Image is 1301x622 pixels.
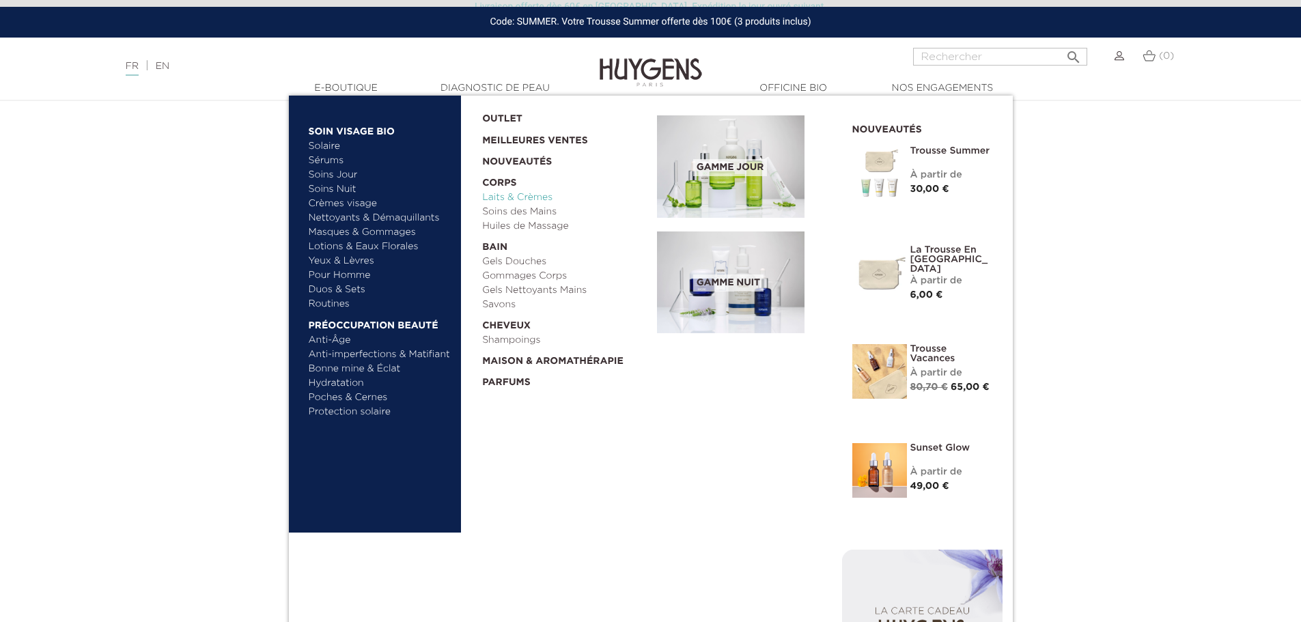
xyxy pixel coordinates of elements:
a: Diagnostic de peau [427,81,563,96]
p: #HUYGENSPARIS [272,509,1030,536]
a: Bonne mine & Éclat [309,362,451,376]
a: Soins Jour [309,168,451,182]
span: (0) [1159,51,1174,61]
span: 49,00 € [910,481,949,491]
span: 65,00 € [951,382,990,392]
a: Sérums [309,154,451,168]
a: Bain [482,234,647,255]
div: À partir de [910,168,992,182]
img: routine_jour_banner.jpg [657,115,805,218]
a: Gels Nettoyants Mains [482,283,647,298]
a: Yeux & Lèvres [309,254,451,268]
a: Sunset Glow [910,443,992,453]
div: | [119,58,532,74]
a: Nos engagements [874,81,1011,96]
a: Officine Bio [725,81,862,96]
a: Savons [482,298,647,312]
a: La Trousse en [GEOGRAPHIC_DATA] [910,245,992,274]
a: Corps [482,169,647,190]
a: Hydratation [309,376,451,391]
span: Gamme nuit [693,274,764,292]
a: Crèmes visage [309,197,451,211]
a: Soins Nuit [309,182,439,197]
img: Sunset glow- un teint éclatant [852,443,907,498]
img: routine_nuit_banner.jpg [657,231,805,334]
a: Meilleures Ventes [482,126,635,148]
img: Huygens [600,36,702,89]
a: Soin Visage Bio [309,117,451,139]
a: Huiles de Massage [482,219,647,234]
a: Parfums [482,369,647,390]
a: Soins des Mains [482,205,647,219]
a: Cheveux [482,312,647,333]
a: OUTLET [482,105,635,126]
span: Gamme jour [693,159,767,176]
input: Rechercher [913,48,1087,66]
a: Shampoings [482,333,647,348]
a: Trousse Vacances [910,344,992,363]
a: Anti-imperfections & Matifiant [309,348,451,362]
a: Gamme jour [657,115,832,218]
img: La Trousse vacances [852,344,907,399]
a: Gommages Corps [482,269,647,283]
span: 30,00 € [910,184,949,194]
a: Laits & Crèmes [482,190,647,205]
a: E-Boutique [278,81,415,96]
h2: Nouveautés [852,119,992,136]
a: Nouveautés [482,148,647,169]
a: EN [156,61,169,71]
img: Trousse Summer [852,146,907,201]
a: Maison & Aromathérapie [482,348,647,369]
img: La Trousse en Coton [852,245,907,300]
i:  [1065,45,1082,61]
a: Duos & Sets [309,283,451,297]
a: Routines [309,297,451,311]
a: Masques & Gommages [309,225,451,240]
a: Gamme nuit [657,231,832,334]
a: Trousse Summer [910,146,992,156]
div: À partir de [910,274,992,288]
span: 6,00 € [910,290,943,300]
a: Gels Douches [482,255,647,269]
a: Nettoyants & Démaquillants [309,211,451,225]
span: 80,70 € [910,382,948,392]
a: Anti-Âge [309,333,451,348]
a: Poches & Cernes [309,391,451,405]
a: Solaire [309,139,451,154]
a: Préoccupation beauté [309,311,451,333]
button:  [1061,44,1086,62]
h2: Suivez-nous [272,473,1030,499]
a: FR [126,61,139,76]
a: Lotions & Eaux Florales [309,240,451,254]
div: À partir de [910,366,992,380]
a: Protection solaire [309,405,451,419]
a: Pour Homme [309,268,451,283]
div: À partir de [910,465,992,479]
